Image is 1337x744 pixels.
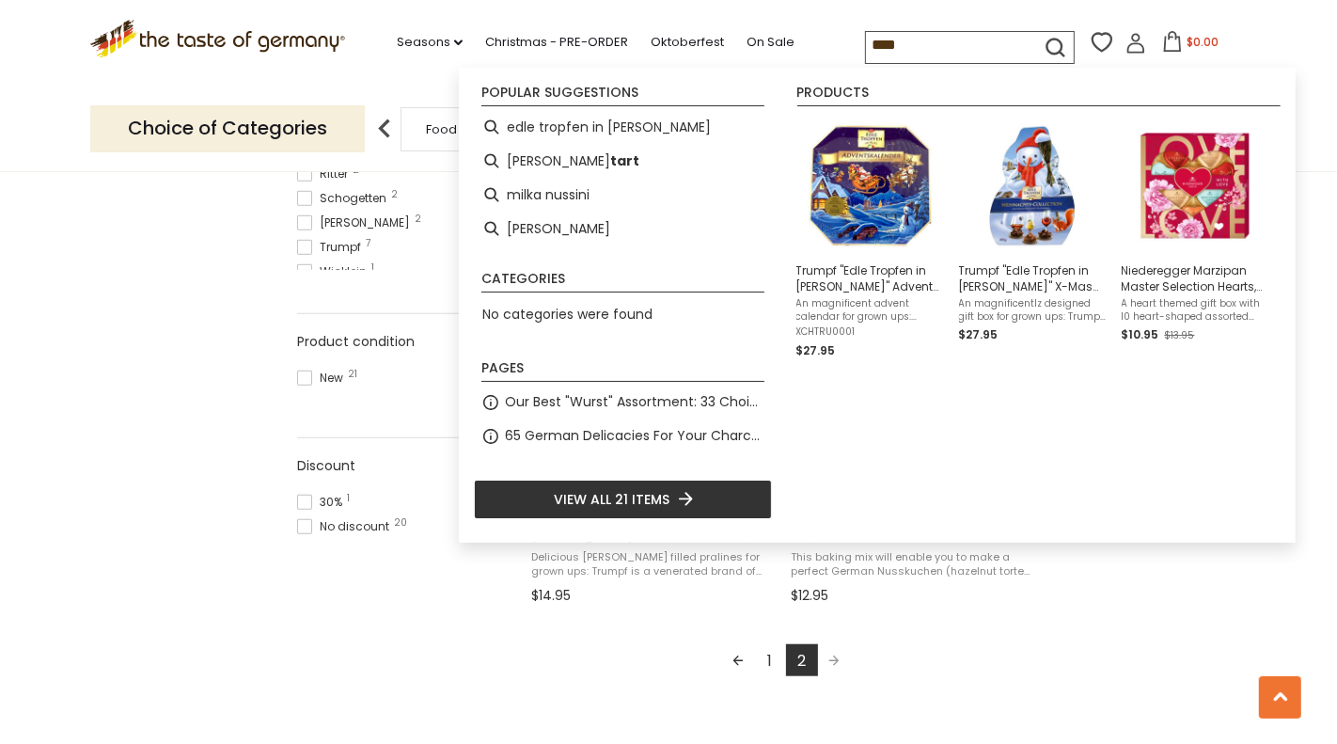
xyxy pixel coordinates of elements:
[481,272,764,293] li: Categories
[1122,118,1269,360] a: Niederegger Marzipan Master Selectin HeartsNiederegger Marzipan Master Selection Hearts, in Gift ...
[459,68,1296,542] div: Instant Search Results
[952,110,1114,368] li: Trumpf "Edle Tropfen in Nuss" X-Mas Collection with Brandy Pralines, 300g
[474,480,772,519] li: View all 21 items
[796,297,944,324] span: An magnificent advent calendar for grown ups: Trumpf is a venerated brand of German [PERSON_NAME]...
[965,118,1101,254] img: Trumpf X-mas Collection
[796,118,944,360] a: Trumpf "Edle Tropfen in [PERSON_NAME]" Advent Calendar with [PERSON_NAME], 10.6 ozAn magnificent ...
[505,391,764,413] a: Our Best "Wurst" Assortment: 33 Choices For The Grillabend
[796,262,944,294] span: Trumpf "Edle Tropfen in [PERSON_NAME]" Advent Calendar with [PERSON_NAME], 10.6 oz
[531,586,571,606] span: $14.95
[1122,326,1159,342] span: $10.95
[959,262,1107,294] span: Trumpf "Edle Tropfen in [PERSON_NAME]" X-Mas Collection with [PERSON_NAME], 300g
[797,86,1281,106] li: Products
[347,494,350,503] span: 1
[482,305,653,324] span: No categories were found
[297,190,392,207] span: Schogetten
[959,326,999,342] span: $27.95
[1187,34,1219,50] span: $0.00
[531,550,775,579] span: Delicious [PERSON_NAME] filled pralines for grown ups: Trumpf is a venerated brand of German offe...
[747,32,794,53] a: On Sale
[474,178,772,212] li: milka nussini
[297,263,372,280] span: Wicklein
[959,297,1107,324] span: An magnificentlz designed gift box for grown ups: Trumpf is a venerated brand of German [PERSON_N...
[297,370,349,387] span: New
[651,32,724,53] a: Oktoberfest
[474,386,772,419] li: Our Best "Wurst" Assortment: 33 Choices For The Grillabend
[722,644,754,676] a: Previous page
[1122,297,1269,324] span: A heart themed gift box with 10 heart-shaped assorted marzipan pralines - [PERSON_NAME]-nougat in...
[297,332,415,352] span: Product condition
[1165,328,1195,342] span: $13.95
[474,212,772,245] li: nuss
[505,425,764,447] a: 65 German Delicacies For Your Charcuterie Board
[394,518,407,528] span: 20
[789,110,952,368] li: Trumpf "Edle Tropfen in Nuss" Advent Calendar with Brandy Pralines, 10.6 oz
[397,32,463,53] a: Seasons
[297,239,367,256] span: Trumpf
[90,105,365,151] p: Choice of Categories
[796,325,944,339] span: XCHTRU0001
[485,32,628,53] a: Christmas - PRE-ORDER
[391,190,398,199] span: 2
[297,456,355,476] span: Discount
[297,494,348,511] span: 30%
[796,342,836,358] span: $27.95
[366,239,370,248] span: 7
[531,644,1040,682] div: Pagination
[786,644,818,676] a: 2
[754,644,786,676] a: 1
[1127,118,1264,254] img: Niederegger Marzipan Master Selectin Hearts
[959,118,1107,360] a: Trumpf X-mas CollectionTrumpf "Edle Tropfen in [PERSON_NAME]" X-Mas Collection with [PERSON_NAME]...
[297,214,416,231] span: [PERSON_NAME]
[481,86,764,106] li: Popular suggestions
[297,166,354,182] span: Ritter
[1122,262,1269,294] span: Niederegger Marzipan Master Selection Hearts, in Gift Box, 4.4 oz
[791,586,828,606] span: $12.95
[791,550,1034,579] span: This baking mix will enable you to make a perfect German Nusskuchen (hazelnut torte), with little...
[554,489,669,510] span: View all 21 items
[481,361,764,382] li: Pages
[474,144,772,178] li: nuss tart
[348,370,357,379] span: 21
[474,419,772,453] li: 65 German Delicacies For Your Charcuterie Board
[610,150,639,172] b: tart
[1114,110,1277,368] li: Niederegger Marzipan Master Selection Hearts, in Gift Box, 4.4 oz
[474,110,772,144] li: edle tropfen in nuss
[297,518,395,535] span: No discount
[415,214,421,224] span: 2
[427,122,536,136] a: Food By Category
[353,166,359,175] span: 2
[371,263,374,273] span: 1
[366,110,403,148] img: previous arrow
[1150,31,1230,59] button: $0.00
